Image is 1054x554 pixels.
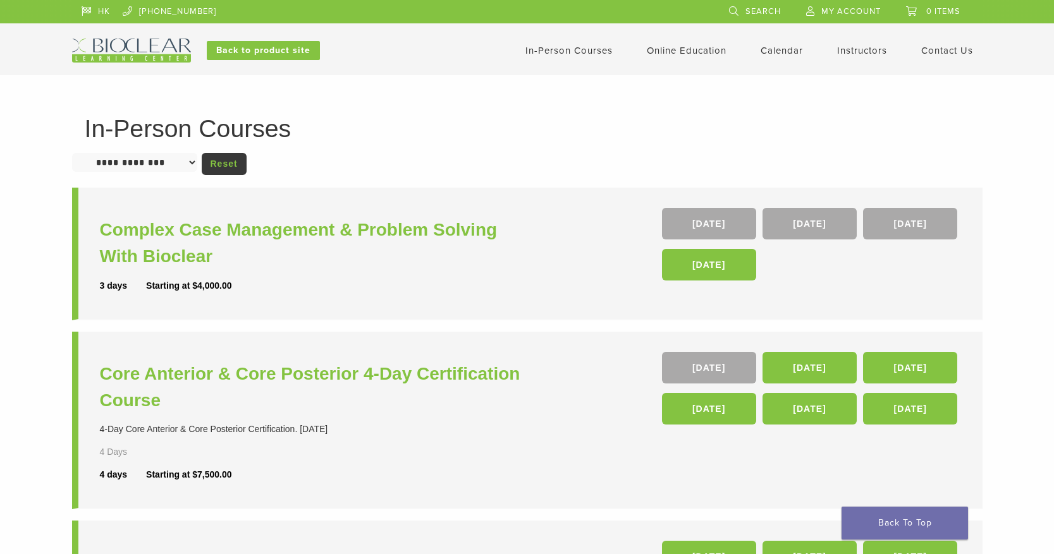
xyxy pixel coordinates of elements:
[745,6,781,16] span: Search
[761,45,803,56] a: Calendar
[763,208,857,239] a: [DATE]
[662,352,756,383] a: [DATE]
[662,208,961,287] div: , , ,
[72,39,191,63] img: Bioclear
[202,153,247,175] a: Reset
[662,393,756,425] a: [DATE]
[763,393,857,425] a: [DATE]
[647,45,726,56] a: Online Education
[863,208,957,239] a: [DATE]
[842,507,968,539] a: Back To Top
[100,445,164,459] div: 4 Days
[926,6,960,16] span: 0 items
[863,393,957,425] a: [DATE]
[100,468,147,481] div: 4 days
[146,279,231,292] div: Starting at $4,000.00
[525,45,613,56] a: In-Person Courses
[146,468,231,481] div: Starting at $7,500.00
[763,352,857,383] a: [DATE]
[662,352,961,431] div: , , , , ,
[821,6,881,16] span: My Account
[100,279,147,292] div: 3 days
[921,45,973,56] a: Contact Us
[662,249,756,280] a: [DATE]
[100,361,530,414] a: Core Anterior & Core Posterior 4-Day Certification Course
[662,208,756,239] a: [DATE]
[207,41,320,60] a: Back to product site
[863,352,957,383] a: [DATE]
[100,217,530,270] a: Complex Case Management & Problem Solving With Bioclear
[837,45,887,56] a: Instructors
[85,116,970,141] h1: In-Person Courses
[100,423,530,436] div: 4-Day Core Anterior & Core Posterior Certification. [DATE]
